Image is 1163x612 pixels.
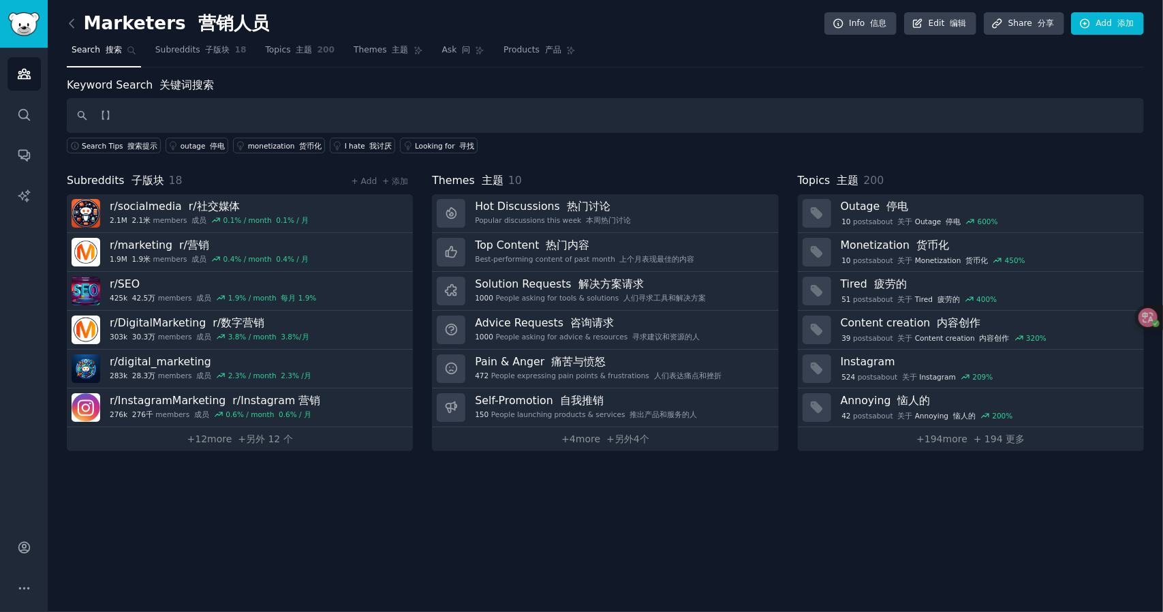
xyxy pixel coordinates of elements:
font: 内容创作 [937,316,981,329]
font: r/社交媒体 [189,200,241,213]
a: Ask 问 [437,40,490,67]
font: 42.5万 [132,294,155,302]
span: 2.1M [110,215,151,225]
a: +12more +另外 12 个 [67,427,413,451]
font: 营销人员 [198,13,269,33]
font: 恼人的 [953,412,976,420]
font: 成员 [191,216,206,224]
span: Annoying [915,411,976,420]
font: 恼人的 [898,394,931,407]
font: 成员 [191,255,206,263]
font: 人们表达痛点和挫折 [654,371,722,380]
font: 成员 [194,410,209,418]
span: Tired [915,294,960,304]
input: Keyword search in audience [67,98,1144,133]
span: 425k [110,293,155,303]
font: 内容创作 [980,334,1010,342]
div: monetization [248,141,322,151]
span: Monetization [915,256,988,265]
a: Solution Requests 解决方案请求1000People asking for tools & solutions 人们寻求工具和解决方案 [432,272,778,311]
font: 子版块 [131,174,164,187]
span: Topics [266,44,313,57]
font: 搜索 [106,45,122,55]
img: digital_marketing [72,354,100,383]
font: 信息 [870,18,886,28]
font: 货币化 [916,239,949,251]
font: +另外4个 [606,433,649,444]
span: Ask [442,44,471,57]
span: Search [72,44,122,57]
div: members [110,215,309,225]
h3: Advice Requests [475,316,700,330]
font: 我讨厌 [370,142,392,150]
font: 人们寻求工具和解决方案 [623,294,706,302]
font: 30.3万 [132,333,155,341]
span: Topics [798,172,859,189]
span: Themes [432,172,503,189]
font: 成员 [196,333,211,341]
span: Outage [915,217,961,226]
a: Content creation 内容创作39postsabout 关于Content creation 内容创作320% [798,311,1144,350]
font: 关于 [902,373,917,381]
font: 关于 [897,334,912,342]
span: 1.9M [110,254,151,264]
a: r/InstagramMarketing r/Instagram 营销276k 276千members 成员0.6% / month 0.6% / 月 [67,388,413,427]
span: 276k [110,410,153,419]
a: Hot Discussions 热门讨论Popular discussions this week 本周热门讨论 [432,194,778,233]
font: 编辑 [950,18,966,28]
span: 10 [508,174,522,187]
div: 0.4 % / month [223,254,309,264]
font: 咨询请求 [570,316,614,329]
img: socialmedia [72,199,100,228]
a: Subreddits 子版块18 [151,40,251,67]
font: 关于 [897,295,912,303]
div: People expressing pain points & frustrations [475,371,721,380]
div: post s about [841,215,999,228]
font: 停电 [946,217,961,226]
font: 停电 [887,200,909,213]
h3: r/ socialmedia [110,199,309,213]
img: GummySearch logo [8,12,40,36]
a: r/socialmedia r/社交媒体2.1M 2.1米members 成员0.1% / month 0.1% / 月 [67,194,413,233]
font: 推出产品和服务的人 [630,410,697,418]
font: 热门讨论 [567,200,610,213]
a: Monetization 货币化10postsabout 关于Monetization 货币化450% [798,233,1144,272]
font: 搜索提示 [127,142,157,150]
a: r/digital_marketing283k 28.3万members 成员2.3% / month 2.3% /月 [67,350,413,388]
div: 0.1 % / month [223,215,309,225]
a: I hate 我讨厌 [330,138,395,153]
a: Outage 停电10postsabout 关于Outage 停电600% [798,194,1144,233]
span: 283k [110,371,155,380]
div: members [110,371,311,380]
font: r/Instagram 营销 [232,394,320,407]
span: 51 [841,294,850,304]
font: 解决方案请求 [578,277,644,290]
span: 524 [841,372,855,382]
font: + 194 更多 [974,433,1025,444]
font: 问 [462,45,470,55]
img: marketing [72,238,100,266]
font: 货币化 [299,142,322,150]
span: 10 [841,217,850,226]
span: 472 [475,371,489,380]
h3: Monetization [841,238,1134,252]
a: r/DigitalMarketing r/数字营销303k 30.3万members 成员3.8% / month 3.8%/月 [67,311,413,350]
font: 0.6% / 月 [279,410,311,418]
font: 主题 [392,45,409,55]
h3: Top Content [475,238,694,252]
font: 主题 [482,174,503,187]
img: InstagramMarketing [72,393,100,422]
font: 0.4% / 月 [276,255,309,263]
font: 痛苦与愤怒 [551,355,606,368]
span: 18 [169,174,183,187]
span: Instagram [920,372,956,382]
h3: Tired [841,277,1134,291]
span: 150 [475,410,489,419]
font: 子版块 [205,45,230,55]
a: +4more +另外4个 [432,427,778,451]
div: post s about [841,254,1027,266]
font: 每月 1.9% [281,294,316,302]
div: members [110,254,309,264]
span: 303k [110,332,155,341]
font: 自我推销 [560,394,604,407]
